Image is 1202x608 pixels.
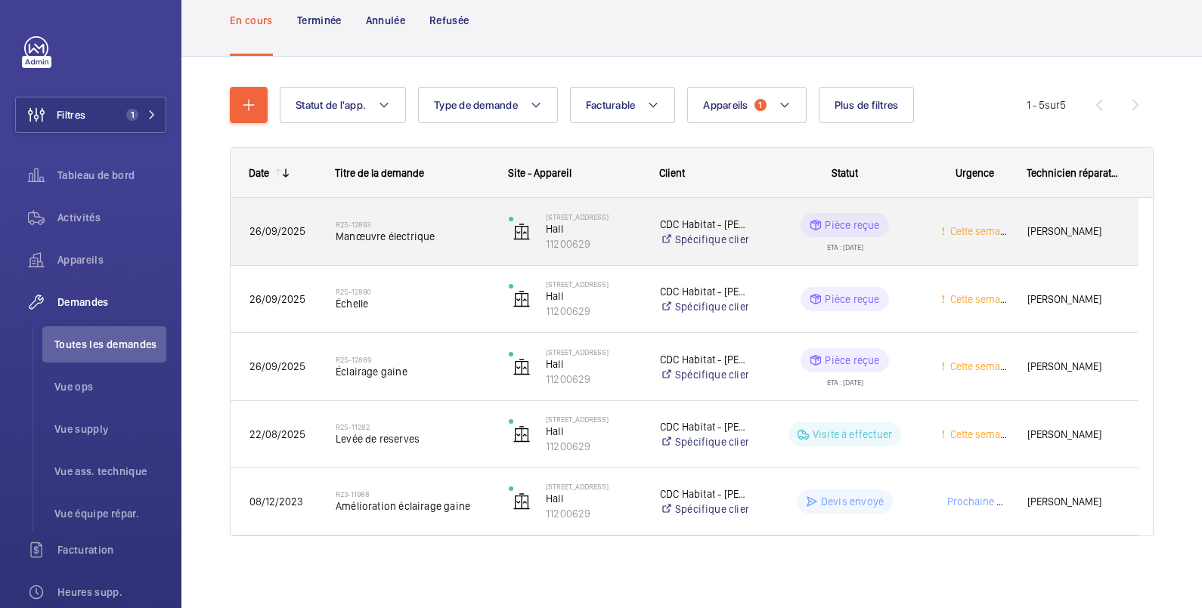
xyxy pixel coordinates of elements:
p: 11200629 [546,439,640,454]
span: sur [1045,99,1060,111]
h2: R25-12893 [336,220,489,229]
span: Levée de reserves [336,431,489,446]
h2: R23-11988 [336,489,489,498]
span: Vue équipe répar. [54,506,166,521]
a: Spécifique client [660,367,748,382]
span: [PERSON_NAME] [1027,493,1120,511]
span: Vue ass. technique [54,464,166,479]
span: [PERSON_NAME] [1027,358,1120,375]
span: Statut de l'app. [296,99,366,111]
button: Facturable [570,87,676,123]
div: Date [249,167,269,179]
button: Statut de l'app. [280,87,406,123]
img: elevator.svg [513,358,531,376]
span: Appareils [57,252,166,267]
p: 11200629 [546,304,640,319]
img: elevator.svg [513,290,531,308]
img: elevator.svg [513,425,531,443]
span: [PERSON_NAME] [1027,291,1120,308]
span: [PERSON_NAME] [1027,426,1120,443]
a: Spécifique client [660,502,748,517]
button: Appareils1 [687,87,806,123]
span: Appareils [703,99,748,111]
p: Pièce reçue [825,292,879,307]
span: 08/12/2023 [249,495,303,508]
p: CDC Habitat - [PERSON_NAME] [660,352,748,367]
span: Échelle [336,296,489,311]
span: Tableau de bord [57,168,166,183]
span: Activités [57,210,166,225]
p: CDC Habitat - [PERSON_NAME] [660,217,748,232]
a: Spécifique client [660,299,748,314]
h2: R25-12889 [336,355,489,364]
p: CDC Habitat - [PERSON_NAME] [660,486,748,502]
p: Devis envoyé [821,494,884,509]
span: Éclairage gaine [336,364,489,379]
p: Pièce reçue [825,218,879,233]
span: Statut [832,167,858,179]
span: Client [659,167,685,179]
span: Manœuvre électrique [336,229,489,244]
p: Terminée [297,13,342,28]
p: [STREET_ADDRESS] [546,279,640,289]
p: En cours [230,13,273,28]
h2: R25-11282 [336,422,489,431]
p: [STREET_ADDRESS] [546,482,640,491]
img: elevator.svg [513,223,531,241]
span: Type de demande [434,99,518,111]
span: Titre de la demande [335,167,424,179]
p: CDC Habitat - [PERSON_NAME] [660,284,748,299]
p: Pièce reçue [825,353,879,368]
span: Site - Appareil [508,167,572,179]
p: Hall [546,289,640,304]
span: 22/08/2025 [249,428,305,440]
p: Hall [546,424,640,439]
span: Cette semaine [947,293,1015,305]
p: Hall [546,221,640,236]
div: ETA : [DATE] [827,237,863,251]
span: Amélioration éclairage gaine [336,498,489,514]
span: [PERSON_NAME] [1027,223,1120,240]
p: 11200629 [546,236,640,252]
span: Heures supp. [57,585,166,600]
div: ETA : [DATE] [827,372,863,386]
p: 11200629 [546,506,640,521]
span: Technicien réparateur [1027,167,1120,179]
span: Plus de filtres [835,99,899,111]
span: Cette semaine [947,360,1015,372]
button: Plus de filtres [819,87,915,123]
p: [STREET_ADDRESS] [546,347,640,356]
span: Facturable [586,99,636,111]
p: Hall [546,356,640,372]
p: Annulée [366,13,405,28]
span: Prochaine visite [944,495,1021,508]
span: 26/09/2025 [249,293,305,305]
span: Urgence [956,167,994,179]
span: 1 [126,109,138,121]
span: 26/09/2025 [249,360,305,372]
a: Spécifique client [660,434,748,449]
h2: R25-12890 [336,287,489,296]
span: Filtres [57,107,85,122]
p: CDC Habitat - [PERSON_NAME] [660,419,748,434]
span: Toutes les demandes [54,337,166,352]
p: [STREET_ADDRESS] [546,212,640,221]
span: 1 - 5 5 [1027,100,1066,110]
p: Hall [546,491,640,506]
span: Cette semaine [947,428,1015,440]
span: 26/09/2025 [249,225,305,237]
p: 11200629 [546,372,640,387]
p: Refusée [429,13,469,28]
span: Vue supply [54,421,166,437]
p: [STREET_ADDRESS] [546,415,640,424]
button: Type de demande [418,87,558,123]
a: Spécifique client [660,232,748,247]
button: Filtres1 [15,97,166,133]
img: elevator.svg [513,492,531,511]
span: Vue ops [54,379,166,394]
span: 1 [754,99,767,111]
span: Cette semaine [947,225,1015,237]
p: Visite à effectuer [813,427,892,442]
span: Facturation [57,542,166,557]
span: Demandes [57,295,166,310]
